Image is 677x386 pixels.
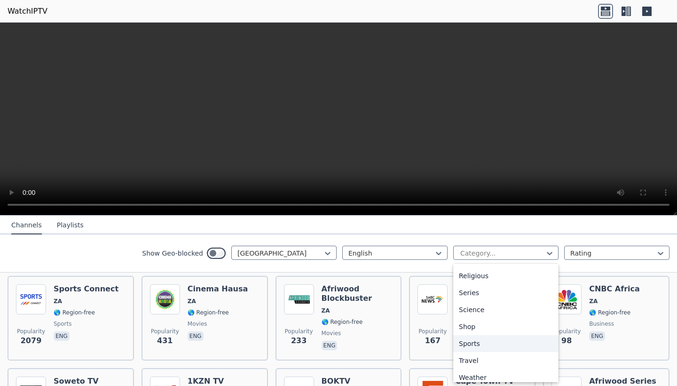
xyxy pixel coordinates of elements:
p: eng [188,331,204,341]
span: 🌎 Region-free [54,309,95,316]
button: Playlists [57,217,84,234]
img: Cinema Hausa [150,284,180,314]
span: 2079 [21,335,42,346]
h6: Sports Connect [54,284,118,294]
span: Popularity [418,328,447,335]
span: 🌎 Region-free [188,309,229,316]
div: Sports [453,335,559,352]
span: ZA [188,298,196,305]
span: ZA [54,298,62,305]
span: 98 [561,335,572,346]
h6: Soweto TV [54,377,117,386]
span: Popularity [552,328,581,335]
span: 431 [157,335,173,346]
h6: 1KZN TV [188,377,260,386]
span: Popularity [17,328,45,335]
span: ZA [322,307,330,314]
span: sports [54,320,71,328]
span: Popularity [151,328,179,335]
p: eng [589,331,605,341]
button: Channels [11,217,42,234]
span: ZA [589,298,598,305]
span: 233 [291,335,307,346]
div: Weather [453,369,559,386]
img: Sports Connect [16,284,46,314]
div: Science [453,301,559,318]
span: 167 [425,335,441,346]
span: movies [188,320,207,328]
label: Show Geo-blocked [142,249,203,258]
div: Travel [453,352,559,369]
h6: Afriwood Blockbuster [322,284,394,303]
div: Religious [453,267,559,284]
div: Series [453,284,559,301]
img: Afriwood Blockbuster [284,284,314,314]
h6: Afriwood Series [589,377,656,386]
img: SABC News [417,284,448,314]
span: movies [322,330,341,337]
h6: CNBC Africa [589,284,640,294]
div: Shop [453,318,559,335]
p: eng [322,341,338,350]
span: Popularity [285,328,313,335]
span: 🌎 Region-free [322,318,363,326]
img: CNBC Africa [551,284,582,314]
h6: BOKTV [322,377,363,386]
span: business [589,320,614,328]
p: eng [54,331,70,341]
h6: Cinema Hausa [188,284,248,294]
a: WatchIPTV [8,6,47,17]
span: 🌎 Region-free [589,309,630,316]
